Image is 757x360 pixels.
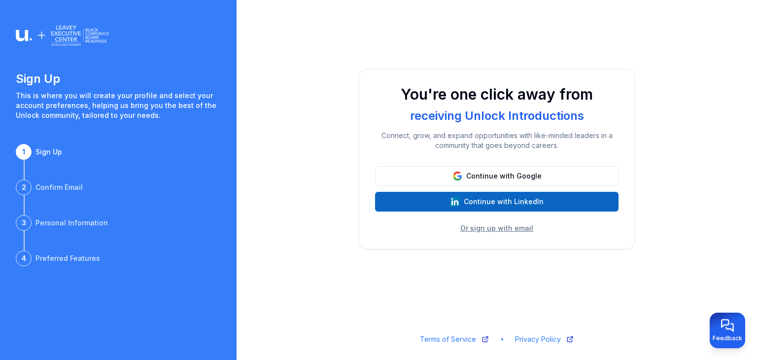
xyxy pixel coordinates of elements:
[420,334,489,344] a: Terms of Service
[375,131,619,150] p: Connect, grow, and expand opportunities with like-minded leaders in a community that goes beyond ...
[460,223,533,233] button: Or sign up with email
[35,218,108,228] div: Personal Information
[16,180,32,195] div: 2
[16,24,109,47] img: Logo
[375,166,619,186] button: Continue with Google
[375,192,619,212] button: Continue with LinkedIn
[35,147,62,157] div: Sign Up
[406,107,588,125] div: receiving Unlock Introductions
[16,144,32,160] div: 1
[16,91,221,120] p: This is where you will create your profile and select your account preferences, helping us bring ...
[16,71,221,87] h1: Sign Up
[713,334,742,342] span: Feedback
[35,253,100,263] div: Preferred Features
[710,313,745,348] button: Provide feedback
[16,215,32,231] div: 3
[16,251,32,266] div: 4
[515,334,574,344] a: Privacy Policy
[375,85,619,103] h1: You're one click away from
[35,182,83,192] div: Confirm Email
